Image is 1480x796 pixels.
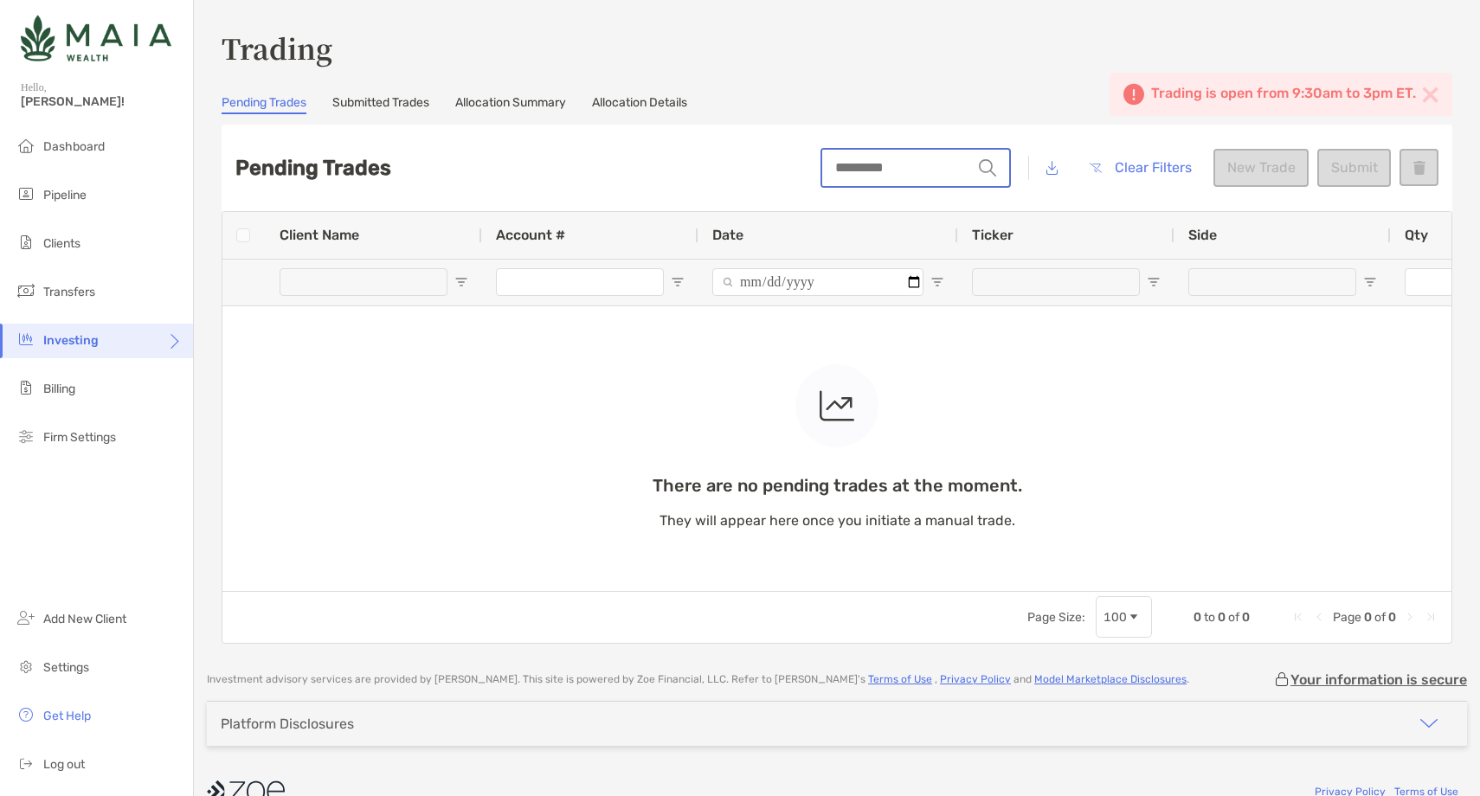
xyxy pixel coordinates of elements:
img: Zoe Logo [21,7,171,69]
div: Trading is open from 9:30am to 3pm ET. [1151,83,1416,104]
img: Close notification icon [1422,87,1438,103]
span: Log out [43,757,85,772]
img: billing icon [16,377,36,398]
div: Page Size [1096,596,1152,638]
span: Dashboard [43,139,105,154]
span: Firm Settings [43,430,116,445]
div: Next Page [1403,610,1417,624]
button: Clear Filters [1076,149,1205,187]
div: Last Page [1424,610,1438,624]
img: pipeline icon [16,183,36,204]
img: settings icon [16,656,36,677]
span: 0 [1364,610,1372,625]
span: 0 [1242,610,1250,625]
div: Platform Disclosures [221,716,354,732]
div: 100 [1104,610,1127,625]
img: firm-settings icon [16,426,36,446]
img: logout icon [16,753,36,774]
span: Investing [43,333,99,348]
span: 0 [1218,610,1226,625]
img: Notification icon [1123,83,1144,106]
img: icon arrow [1419,713,1439,734]
span: 0 [1388,610,1396,625]
img: get-help icon [16,704,36,725]
span: Settings [43,660,89,675]
h2: Pending Trades [235,156,391,180]
span: Pipeline [43,188,87,202]
img: input icon [979,159,996,177]
div: First Page [1291,610,1305,624]
span: of [1374,610,1386,625]
img: empty state icon [820,385,854,427]
a: Pending Trades [222,95,306,114]
span: to [1204,610,1215,625]
p: They will appear here once you initiate a manual trade. [653,510,1022,531]
img: clients icon [16,232,36,253]
span: Get Help [43,709,91,723]
a: Terms of Use [868,673,932,685]
a: Allocation Details [592,95,687,114]
span: of [1228,610,1239,625]
div: Page Size: [1027,610,1085,625]
span: Transfers [43,285,95,299]
img: transfers icon [16,280,36,301]
img: dashboard icon [16,135,36,156]
span: Page [1333,610,1361,625]
a: Model Marketplace Disclosures [1034,673,1187,685]
img: investing icon [16,329,36,350]
a: Privacy Policy [940,673,1011,685]
span: 0 [1194,610,1201,625]
span: [PERSON_NAME]! [21,94,183,109]
a: Submitted Trades [332,95,429,114]
p: There are no pending trades at the moment. [653,475,1022,497]
div: Previous Page [1312,610,1326,624]
img: button icon [1090,163,1102,173]
p: Investment advisory services are provided by [PERSON_NAME] . This site is powered by Zoe Financia... [207,673,1189,686]
a: Allocation Summary [455,95,566,114]
h3: Trading [222,28,1452,67]
img: add_new_client icon [16,607,36,628]
span: Clients [43,236,80,251]
p: Your information is secure [1290,671,1467,688]
span: Add New Client [43,612,126,626]
span: Billing [43,382,75,396]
